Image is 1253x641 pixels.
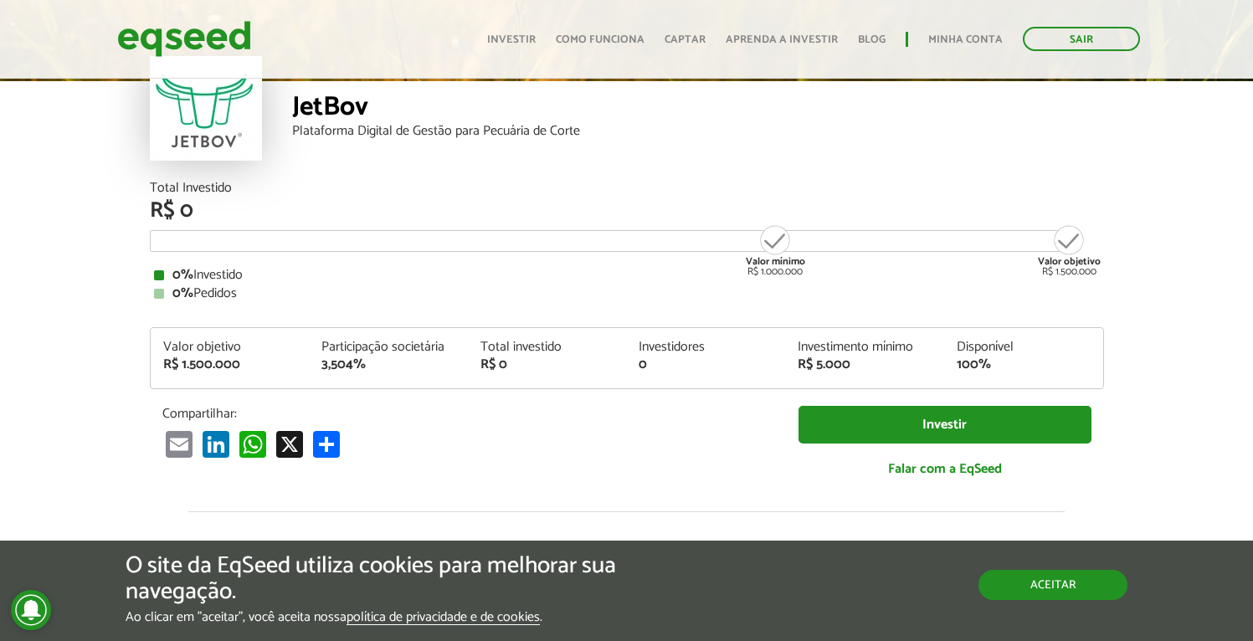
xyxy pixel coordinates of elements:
[236,430,270,458] a: WhatsApp
[799,452,1091,486] a: Falar com a EqSeed
[150,200,1104,222] div: R$ 0
[957,341,1091,354] div: Disponível
[957,358,1091,372] div: 100%
[480,341,614,354] div: Total investido
[292,94,1104,125] div: JetBov
[163,358,297,372] div: R$ 1.500.000
[665,34,706,45] a: Captar
[162,406,773,422] p: Compartilhar:
[126,553,727,605] h5: O site da EqSeed utiliza cookies para melhorar sua navegação.
[639,341,773,354] div: Investidores
[154,269,1100,282] div: Investido
[163,341,297,354] div: Valor objetivo
[126,609,727,625] p: Ao clicar em "aceitar", você aceita nossa .
[556,34,644,45] a: Como funciona
[744,223,807,277] div: R$ 1.000.000
[1038,254,1101,269] strong: Valor objetivo
[746,254,805,269] strong: Valor mínimo
[321,358,455,372] div: 3,504%
[798,358,932,372] div: R$ 5.000
[150,182,1104,195] div: Total Investido
[154,287,1100,300] div: Pedidos
[199,430,233,458] a: LinkedIn
[172,264,193,286] strong: 0%
[321,341,455,354] div: Participação societária
[347,611,540,625] a: política de privacidade e de cookies
[480,358,614,372] div: R$ 0
[1023,27,1140,51] a: Sair
[639,358,773,372] div: 0
[117,17,251,61] img: EqSeed
[172,282,193,305] strong: 0%
[1038,223,1101,277] div: R$ 1.500.000
[799,406,1091,444] a: Investir
[978,570,1127,600] button: Aceitar
[292,125,1104,138] div: Plataforma Digital de Gestão para Pecuária de Corte
[928,34,1003,45] a: Minha conta
[487,34,536,45] a: Investir
[798,341,932,354] div: Investimento mínimo
[726,34,838,45] a: Aprenda a investir
[310,430,343,458] a: Compartilhar
[162,430,196,458] a: Email
[273,430,306,458] a: X
[858,34,886,45] a: Blog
